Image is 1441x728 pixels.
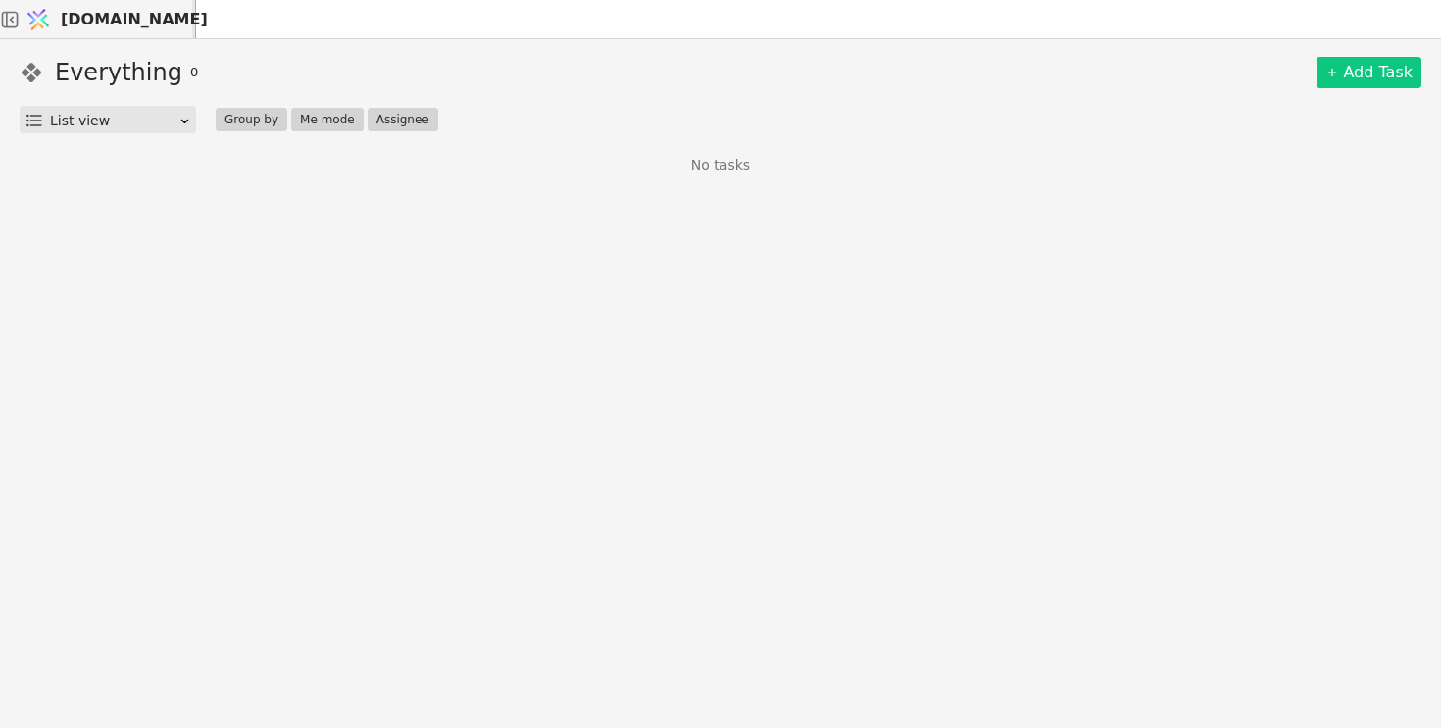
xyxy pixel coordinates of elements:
a: [DOMAIN_NAME] [20,1,196,38]
button: Me mode [291,108,364,131]
button: Assignee [368,108,438,131]
div: List view [50,107,178,134]
img: Logo [24,1,53,38]
h1: Everything [55,55,182,90]
span: 0 [190,63,198,82]
p: No tasks [691,155,750,175]
a: Add Task [1317,57,1421,88]
span: [DOMAIN_NAME] [61,8,208,31]
button: Group by [216,108,287,131]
